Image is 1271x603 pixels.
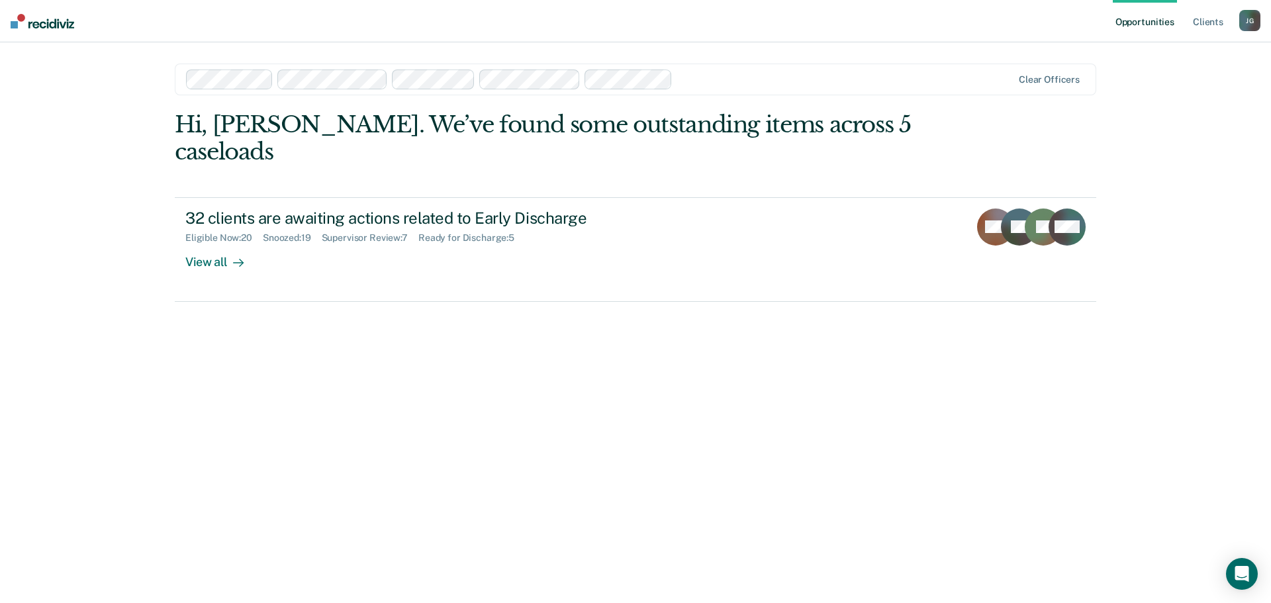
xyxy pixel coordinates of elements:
[418,232,525,244] div: Ready for Discharge : 5
[185,244,259,269] div: View all
[322,232,418,244] div: Supervisor Review : 7
[175,111,912,165] div: Hi, [PERSON_NAME]. We’ve found some outstanding items across 5 caseloads
[185,232,263,244] div: Eligible Now : 20
[11,14,74,28] img: Recidiviz
[1019,74,1080,85] div: Clear officers
[175,197,1096,302] a: 32 clients are awaiting actions related to Early DischargeEligible Now:20Snoozed:19Supervisor Rev...
[185,209,650,228] div: 32 clients are awaiting actions related to Early Discharge
[1239,10,1260,31] div: J G
[1239,10,1260,31] button: JG
[263,232,322,244] div: Snoozed : 19
[1226,558,1258,590] div: Open Intercom Messenger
